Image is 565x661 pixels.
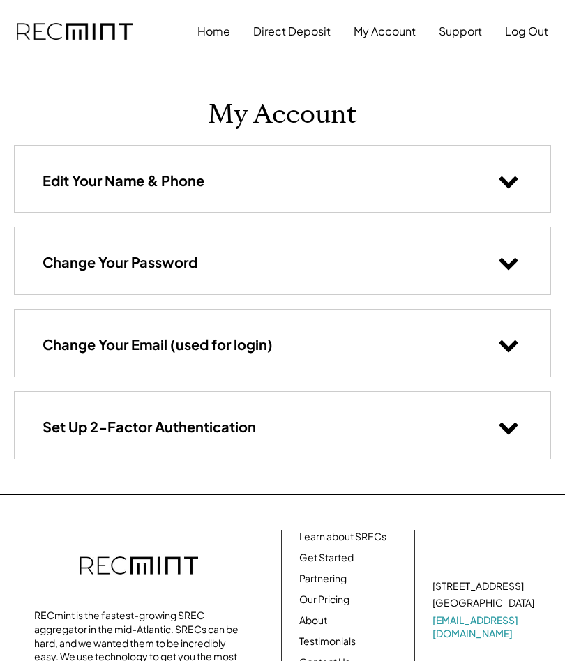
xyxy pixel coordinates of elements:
[197,17,230,45] button: Home
[299,635,356,648] a: Testimonials
[80,542,198,591] img: recmint-logotype%403x.png
[43,335,273,354] h3: Change Your Email (used for login)
[299,572,347,586] a: Partnering
[299,614,327,628] a: About
[354,17,416,45] button: My Account
[299,551,354,565] a: Get Started
[43,418,256,436] h3: Set Up 2-Factor Authentication
[43,172,204,190] h3: Edit Your Name & Phone
[253,17,331,45] button: Direct Deposit
[17,23,133,40] img: recmint-logotype%403x.png
[208,98,357,131] h1: My Account
[439,17,482,45] button: Support
[505,17,548,45] button: Log Out
[432,596,534,610] div: [GEOGRAPHIC_DATA]
[299,530,386,544] a: Learn about SRECs
[43,253,197,271] h3: Change Your Password
[299,593,349,607] a: Our Pricing
[432,614,537,641] a: [EMAIL_ADDRESS][DOMAIN_NAME]
[432,579,524,593] div: [STREET_ADDRESS]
